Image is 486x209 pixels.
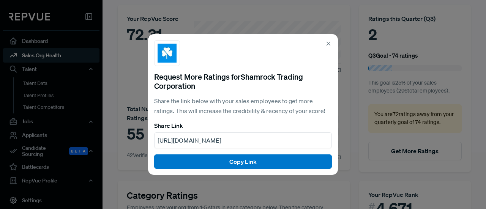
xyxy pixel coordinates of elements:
p: Share the link below with your sales employees to get more ratings. This will increase the credib... [154,96,332,116]
img: Shamrock Trading Corporation [158,44,177,63]
button: Copy Link [154,154,332,169]
h6: Share Link [154,122,332,129]
span: [URL][DOMAIN_NAME] [158,137,221,144]
h5: Request More Ratings for Shamrock Trading Corporation [154,72,332,90]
